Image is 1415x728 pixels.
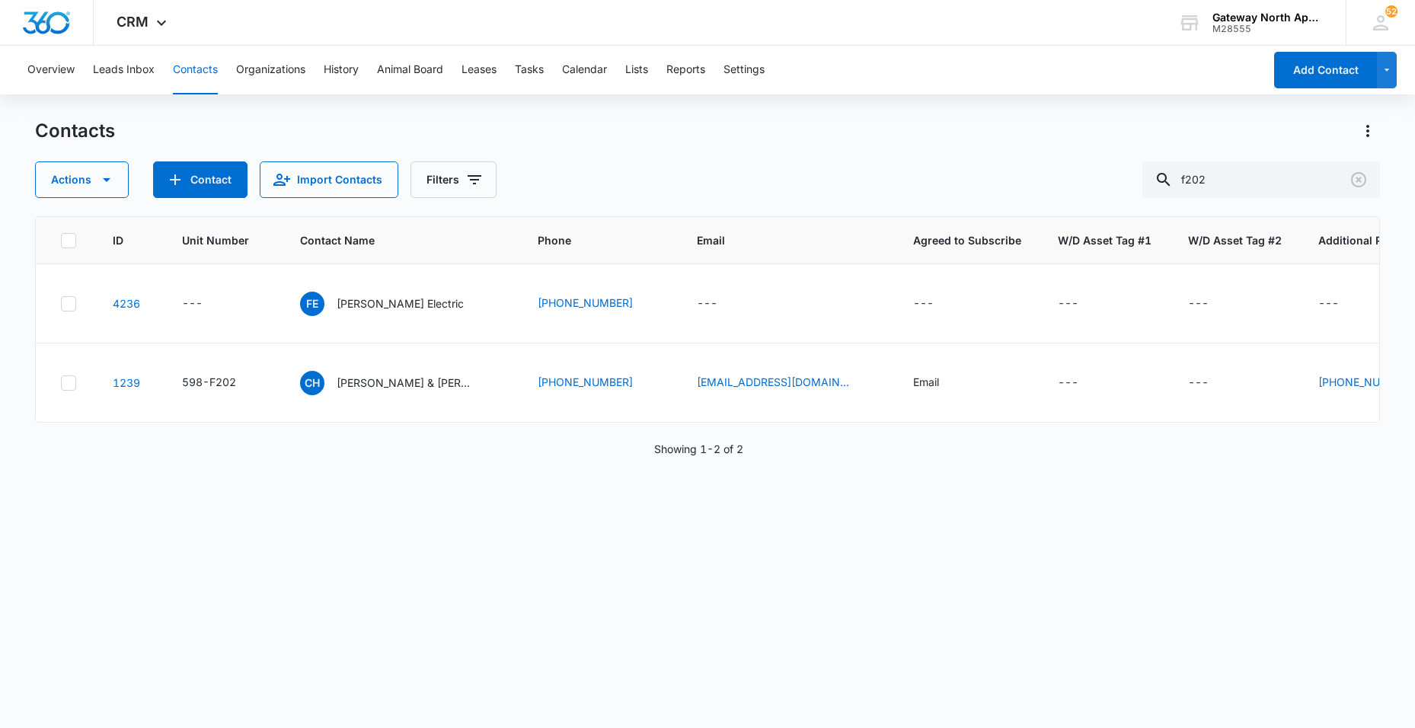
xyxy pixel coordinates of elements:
[538,374,660,392] div: Phone - 9516095890 - Select to Edit Field
[1318,295,1366,313] div: Additional Phone - - Select to Edit Field
[300,371,501,395] div: Contact Name - Christopher Holmes & Lauryn Holmes - Select to Edit Field
[300,232,479,248] span: Contact Name
[538,232,638,248] span: Phone
[113,232,123,248] span: ID
[337,375,474,391] p: [PERSON_NAME] & [PERSON_NAME]
[324,46,359,94] button: History
[1058,295,1078,313] div: ---
[538,374,633,390] a: [PHONE_NUMBER]
[35,161,129,198] button: Actions
[1058,374,1106,392] div: W/D Asset Tag #1 - - Select to Edit Field
[1188,374,1209,392] div: ---
[697,374,877,392] div: Email - cmegorm250@gmail.com - Select to Edit Field
[1188,232,1282,248] span: W/D Asset Tag #2
[182,295,203,313] div: ---
[697,295,745,313] div: Email - - Select to Edit Field
[113,297,140,310] a: Navigate to contact details page for Fiske Electric
[913,374,939,390] div: Email
[182,232,264,248] span: Unit Number
[377,46,443,94] button: Animal Board
[666,46,705,94] button: Reports
[515,46,544,94] button: Tasks
[182,295,230,313] div: Unit Number - - Select to Edit Field
[1188,295,1209,313] div: ---
[300,292,491,316] div: Contact Name - Fiske Electric - Select to Edit Field
[173,46,218,94] button: Contacts
[113,376,140,389] a: Navigate to contact details page for Christopher Holmes & Lauryn Holmes
[27,46,75,94] button: Overview
[410,161,497,198] button: Filters
[462,46,497,94] button: Leases
[913,295,934,313] div: ---
[1142,161,1380,198] input: Search Contacts
[913,374,966,392] div: Agreed to Subscribe - Email - Select to Edit Field
[1188,374,1236,392] div: W/D Asset Tag #2 - - Select to Edit Field
[913,232,1021,248] span: Agreed to Subscribe
[697,374,849,390] a: [EMAIL_ADDRESS][DOMAIN_NAME]
[300,292,324,316] span: FE
[1356,119,1380,143] button: Actions
[182,374,236,390] div: 598-F202
[538,295,660,313] div: Phone - 9705672551 - Select to Edit Field
[697,232,854,248] span: Email
[153,161,248,198] button: Add Contact
[1318,295,1339,313] div: ---
[93,46,155,94] button: Leads Inbox
[260,161,398,198] button: Import Contacts
[35,120,115,142] h1: Contacts
[625,46,648,94] button: Lists
[913,295,961,313] div: Agreed to Subscribe - - Select to Edit Field
[1058,374,1078,392] div: ---
[654,441,743,457] p: Showing 1-2 of 2
[1274,52,1377,88] button: Add Contact
[1318,374,1413,390] a: [PHONE_NUMBER]
[1212,11,1324,24] div: account name
[697,295,717,313] div: ---
[723,46,765,94] button: Settings
[1385,5,1397,18] div: notifications count
[1346,168,1371,192] button: Clear
[236,46,305,94] button: Organizations
[1058,232,1151,248] span: W/D Asset Tag #1
[1385,5,1397,18] span: 52
[538,295,633,311] a: [PHONE_NUMBER]
[1188,295,1236,313] div: W/D Asset Tag #2 - - Select to Edit Field
[182,374,264,392] div: Unit Number - 598-F202 - Select to Edit Field
[1212,24,1324,34] div: account id
[337,295,464,311] p: [PERSON_NAME] Electric
[117,14,149,30] span: CRM
[300,371,324,395] span: CH
[562,46,607,94] button: Calendar
[1058,295,1106,313] div: W/D Asset Tag #1 - - Select to Edit Field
